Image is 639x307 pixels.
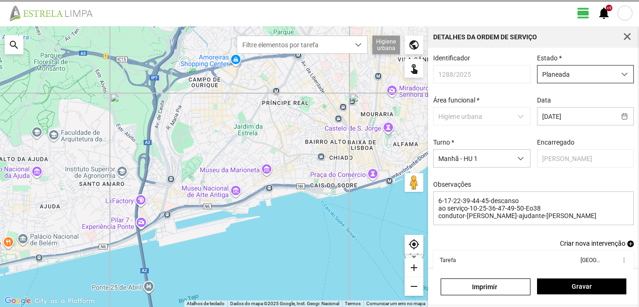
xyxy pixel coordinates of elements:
div: dropdown trigger [349,36,368,53]
img: file [7,5,103,22]
span: more_vert [620,256,627,264]
div: add [405,258,423,277]
a: Comunicar um erro no mapa [366,301,425,306]
div: Tarefa [440,257,456,263]
label: Encarregado [537,139,574,146]
img: Google [2,295,33,307]
span: add [627,241,634,247]
label: Estado * [537,54,562,62]
span: Dados do mapa ©2025 Google, Inst. Geogr. Nacional [230,301,339,306]
button: Arraste o Pegman para o mapa para abrir o Street View [405,173,423,192]
div: remove [405,277,423,296]
span: Manhã - HU 1 [434,150,512,167]
a: Abrir esta área no Google Maps (abre uma nova janela) [2,295,33,307]
button: Gravar [537,278,626,294]
label: Turno * [433,139,454,146]
div: Detalhes da Ordem de Serviço [433,34,537,40]
span: Filtre elementos por tarefa [237,36,349,53]
label: Data [537,96,551,104]
div: touch_app [405,59,423,78]
div: dropdown trigger [512,150,530,167]
div: my_location [405,235,423,254]
span: notifications [597,6,611,20]
label: Área funcional * [433,96,479,104]
a: Termos (abre num novo separador) [345,301,361,306]
span: Planeada [537,66,616,83]
span: Gravar [542,283,621,290]
a: Imprimir [441,278,530,295]
div: [GEOGRAPHIC_DATA] [580,257,600,263]
div: +9 [606,5,612,11]
div: search [5,36,23,54]
div: dropdown trigger [616,66,634,83]
span: view_day [576,6,590,20]
label: Observações [433,181,471,188]
div: Higiene urbana [372,36,400,54]
button: Atalhos de teclado [187,300,225,307]
span: Criar nova intervenção [560,240,625,247]
div: public [405,36,423,54]
label: Identificador [433,54,470,62]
